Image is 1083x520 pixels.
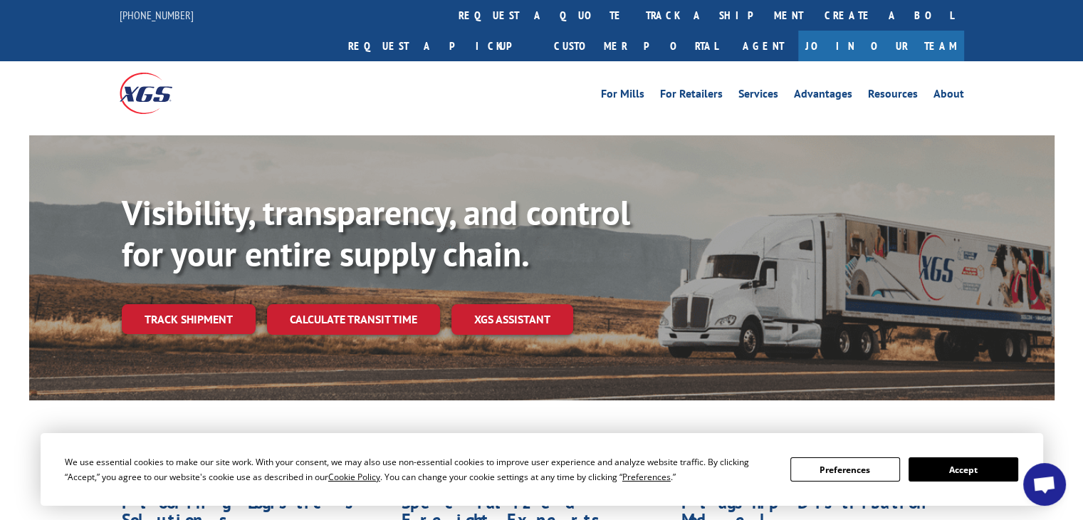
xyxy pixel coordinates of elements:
a: Agent [728,31,798,61]
a: Track shipment [122,304,256,334]
a: Advantages [794,88,852,104]
a: Join Our Team [798,31,964,61]
span: Cookie Policy [328,471,380,483]
button: Accept [909,457,1018,482]
a: Request a pickup [338,31,543,61]
a: Services [738,88,778,104]
div: Open chat [1023,463,1066,506]
a: [PHONE_NUMBER] [120,8,194,22]
a: For Mills [601,88,644,104]
a: Calculate transit time [267,304,440,335]
a: For Retailers [660,88,723,104]
b: Visibility, transparency, and control for your entire supply chain. [122,190,630,276]
span: Preferences [622,471,671,483]
a: About [933,88,964,104]
div: Cookie Consent Prompt [41,433,1043,506]
div: We use essential cookies to make our site work. With your consent, we may also use non-essential ... [65,454,773,484]
a: Customer Portal [543,31,728,61]
a: Resources [868,88,918,104]
button: Preferences [790,457,900,482]
a: XGS ASSISTANT [451,304,573,335]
